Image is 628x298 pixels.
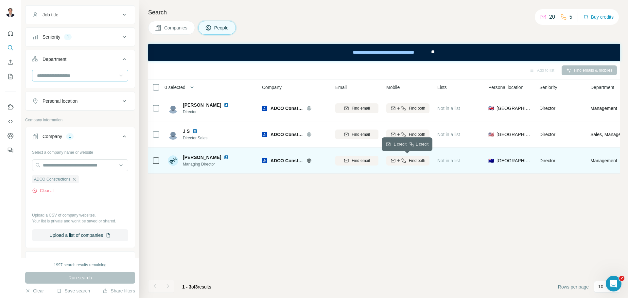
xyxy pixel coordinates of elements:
[539,106,555,111] span: Director
[549,13,555,21] p: 20
[191,284,195,289] span: of
[262,106,267,111] img: Logo of ADCO Constructions
[224,155,229,160] img: LinkedIn logo
[43,11,58,18] div: Job title
[437,106,460,111] span: Not in a list
[539,132,555,137] span: Director
[165,84,185,91] span: 0 selected
[335,156,378,166] button: Find email
[5,7,16,17] img: Avatar
[54,262,107,268] div: 1997 search results remaining
[352,105,370,111] span: Find email
[26,7,135,23] button: Job title
[192,129,198,134] img: LinkedIn logo
[335,84,347,91] span: Email
[183,109,232,115] span: Director
[606,276,621,291] iframe: Intercom live chat
[335,130,378,139] button: Find email
[66,133,74,139] div: 1
[32,212,128,218] p: Upload a CSV of company websites.
[183,102,221,108] span: [PERSON_NAME]
[352,131,370,137] span: Find email
[262,158,267,163] img: Logo of ADCO Constructions
[488,84,523,91] span: Personal location
[26,29,135,45] button: Seniority1
[34,176,70,182] span: ADCO Constructions
[183,128,190,134] span: J S
[26,93,135,109] button: Personal location
[5,56,16,68] button: Enrich CSV
[5,115,16,127] button: Use Surfe API
[183,161,232,167] span: Managing Director
[590,157,617,164] span: Management
[32,147,128,155] div: Select a company name or website
[25,288,44,294] button: Clear
[224,102,229,108] img: LinkedIn logo
[497,131,532,138] span: [GEOGRAPHIC_DATA]
[183,154,221,161] span: [PERSON_NAME]
[262,84,282,91] span: Company
[488,131,494,138] span: 🇺🇸
[43,56,66,62] div: Department
[168,155,178,166] img: Avatar
[168,103,178,114] img: Avatar
[598,283,603,290] p: 10
[569,13,572,21] p: 5
[32,188,54,194] button: Clear all
[57,288,90,294] button: Save search
[497,105,532,112] span: [GEOGRAPHIC_DATA]
[270,131,303,138] span: ADCO Constructions
[386,84,400,91] span: Mobile
[590,105,617,112] span: Management
[5,27,16,39] button: Quick start
[386,130,429,139] button: Find both
[43,133,62,140] div: Company
[558,284,589,290] span: Rows per page
[409,158,425,164] span: Find both
[497,157,532,164] span: [GEOGRAPHIC_DATA]
[539,158,555,163] span: Director
[270,105,303,112] span: ADCO Constructions
[168,129,178,140] img: Avatar
[182,284,191,289] span: 1 - 3
[26,51,135,70] button: Department
[43,257,59,264] div: Industry
[148,44,620,61] iframe: Banner
[164,25,188,31] span: Companies
[32,229,128,241] button: Upload a list of companies
[352,158,370,164] span: Find email
[335,103,378,113] button: Find email
[43,98,78,104] div: Personal location
[409,105,425,111] span: Find both
[488,157,494,164] span: 🇦🇺
[409,131,425,137] span: Find both
[214,25,229,31] span: People
[32,218,128,224] p: Your list is private and won't be saved or shared.
[5,71,16,82] button: My lists
[5,130,16,142] button: Dashboard
[103,288,135,294] button: Share filters
[488,105,494,112] span: 🇬🇧
[5,101,16,113] button: Use Surfe on LinkedIn
[437,84,447,91] span: Lists
[262,132,267,137] img: Logo of ADCO Constructions
[43,34,60,40] div: Seniority
[590,84,614,91] span: Department
[183,135,207,141] span: Director Sales
[182,284,211,289] span: results
[148,8,620,17] h4: Search
[64,34,72,40] div: 1
[26,253,135,271] button: Industry
[583,12,614,22] button: Buy credits
[270,157,303,164] span: ADCO Constructions
[386,156,429,166] button: Find both
[5,42,16,54] button: Search
[386,103,429,113] button: Find both
[437,158,460,163] span: Not in a list
[619,276,624,281] span: 2
[26,129,135,147] button: Company1
[195,284,198,289] span: 3
[539,84,557,91] span: Seniority
[437,132,460,137] span: Not in a list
